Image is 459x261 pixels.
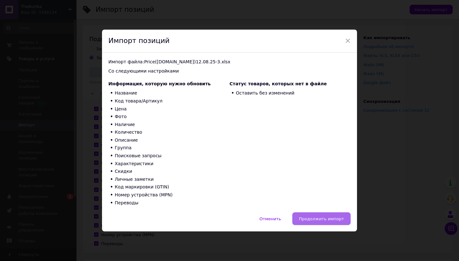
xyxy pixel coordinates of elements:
li: Код товара/Артикул [108,97,229,105]
li: Группа [108,144,229,152]
span: Статус товаров, которых нет в файле [229,81,327,86]
div: Со следующими настройками [108,68,351,74]
span: Продолжить импорт [299,216,344,221]
li: Описание [108,136,229,144]
button: Отменить [253,212,288,225]
li: Оставить без изменений [229,89,351,97]
div: Импорт файла: Price([DOMAIN_NAME])12.08.25-3.xlsx [108,59,351,65]
li: Скидки [108,168,229,176]
li: Количество [108,129,229,137]
li: Личные заметки [108,175,229,183]
li: Наличие [108,121,229,129]
li: Фото [108,113,229,121]
span: Информация, которую нужно обновить [108,81,211,86]
li: Характеристики [108,160,229,168]
li: Номер устройства (MPN) [108,191,229,199]
button: Продолжить импорт [292,212,351,225]
li: Поисковые запросы [108,152,229,160]
div: Импорт позиций [102,30,357,53]
li: Цена [108,105,229,113]
span: × [345,35,351,46]
span: Отменить [259,216,281,221]
li: Код маркировки (GTIN) [108,183,229,191]
li: Название [108,89,229,97]
li: Переводы [108,199,229,207]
